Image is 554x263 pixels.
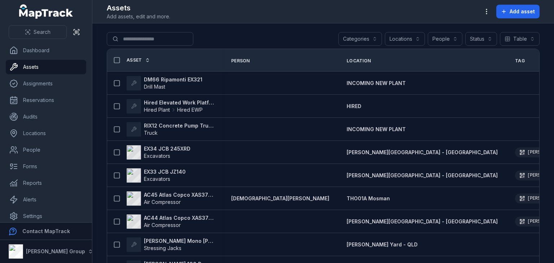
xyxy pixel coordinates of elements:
strong: DM66 Ripamonti EX321 [144,76,202,83]
span: Person [231,58,250,64]
span: Stressing Jacks [144,245,181,251]
a: Settings [6,209,86,223]
strong: [PERSON_NAME] Mono [PERSON_NAME] 25TN [144,237,214,245]
a: INCOMING NEW PLANT [347,126,406,133]
span: Drill Mast [144,84,165,90]
a: AC45 Atlas Copco XAS375TAAir Compressor [127,191,214,206]
a: Locations [6,126,86,141]
a: RIX12 Concrete Pump TruckTruck [127,122,214,137]
a: HIRED [347,103,361,110]
a: [PERSON_NAME] Mono [PERSON_NAME] 25TNStressing Jacks [127,237,214,252]
button: Table [500,32,540,46]
span: INCOMING NEW PLANT [347,80,406,86]
a: EX33 JCB JZ140Excavators [127,168,186,183]
span: [PERSON_NAME][GEOGRAPHIC_DATA] - [GEOGRAPHIC_DATA] [347,149,498,155]
button: Locations [385,32,425,46]
a: [DEMOGRAPHIC_DATA][PERSON_NAME] [231,195,329,202]
span: Add assets, edit and more. [107,13,170,20]
a: [PERSON_NAME][GEOGRAPHIC_DATA] - [GEOGRAPHIC_DATA] [347,172,498,179]
strong: AC45 Atlas Copco XAS375TA [144,191,214,199]
button: Status [465,32,497,46]
a: Asset [127,57,150,63]
a: THO01A Mosman [347,195,390,202]
span: Tag [515,58,525,64]
button: Add asset [496,5,540,18]
button: Search [9,25,67,39]
span: Hired EWP [177,106,203,113]
span: [PERSON_NAME] Yard - QLD [347,241,418,248]
strong: Contact MapTrack [22,228,70,234]
span: Truck [144,130,158,136]
a: Reports [6,176,86,190]
h2: Assets [107,3,170,13]
a: Hired Elevated Work PlatformHired PlantHired EWP [127,99,214,113]
strong: EX34 JCB 245XRD [144,145,190,152]
span: Search [34,28,50,36]
span: [PERSON_NAME][GEOGRAPHIC_DATA] - [GEOGRAPHIC_DATA] [347,172,498,178]
a: Assignments [6,76,86,91]
a: INCOMING NEW PLANT [347,80,406,87]
a: Forms [6,159,86,174]
span: Add asset [510,8,535,15]
strong: Hired Elevated Work Platform [144,99,214,106]
span: Asset [127,57,142,63]
a: DM66 Ripamonti EX321Drill Mast [127,76,202,90]
a: Assets [6,60,86,74]
span: Hired Plant [144,106,170,113]
span: Excavators [144,153,170,159]
strong: AC44 Atlas Copco XAS375TA [144,214,214,222]
strong: RIX12 Concrete Pump Truck [144,122,214,129]
strong: EX33 JCB JZ140 [144,168,186,175]
span: Excavators [144,176,170,182]
span: INCOMING NEW PLANT [347,126,406,132]
span: Air Compressor [144,199,181,205]
a: MapTrack [19,4,73,19]
a: People [6,143,86,157]
strong: [PERSON_NAME] Group [26,248,85,254]
a: [PERSON_NAME] Yard - QLD [347,241,418,248]
span: [PERSON_NAME][GEOGRAPHIC_DATA] - [GEOGRAPHIC_DATA] [347,218,498,224]
a: [PERSON_NAME][GEOGRAPHIC_DATA] - [GEOGRAPHIC_DATA] [347,218,498,225]
a: Reservations [6,93,86,107]
span: Air Compressor [144,222,181,228]
a: AC44 Atlas Copco XAS375TAAir Compressor [127,214,214,229]
span: HIRED [347,103,361,109]
span: Location [347,58,371,64]
a: Dashboard [6,43,86,58]
a: EX34 JCB 245XRDExcavators [127,145,190,160]
a: Audits [6,110,86,124]
button: People [428,32,462,46]
a: [PERSON_NAME][GEOGRAPHIC_DATA] - [GEOGRAPHIC_DATA] [347,149,498,156]
a: Alerts [6,192,86,207]
button: Categories [338,32,382,46]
